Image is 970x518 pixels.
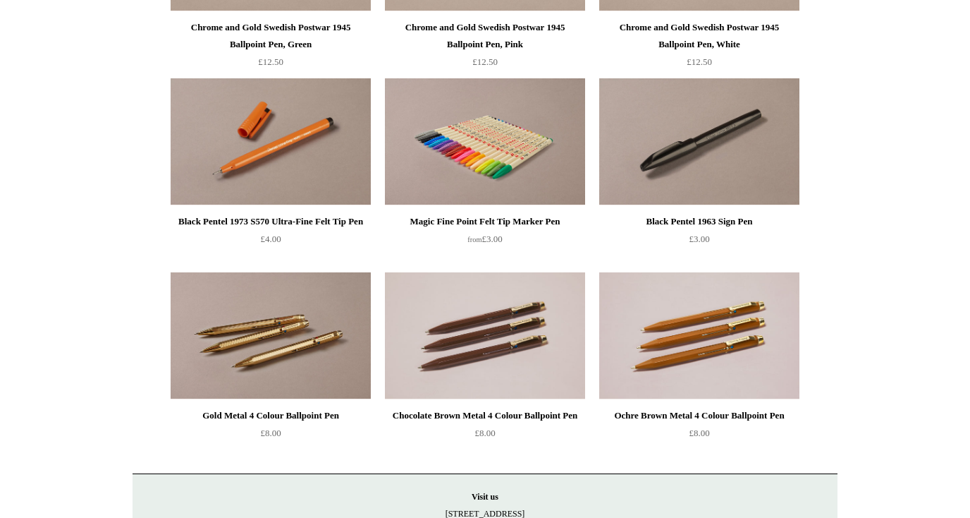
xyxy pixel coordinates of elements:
div: Black Pentel 1973 S570 Ultra-Fine Felt Tip Pen [174,213,367,230]
div: Magic Fine Point Felt Tip Marker Pen [388,213,582,230]
span: £8.00 [689,428,709,438]
strong: Visit us [472,492,498,502]
span: £3.00 [689,234,709,244]
img: Black Pentel 1973 S570 Ultra-Fine Felt Tip Pen [171,78,371,205]
img: Black Pentel 1963 Sign Pen [599,78,799,205]
span: £8.00 [260,428,281,438]
div: Gold Metal 4 Colour Ballpoint Pen [174,407,367,424]
span: £8.00 [474,428,495,438]
div: Chrome and Gold Swedish Postwar 1945 Ballpoint Pen, White [603,19,796,53]
a: Gold Metal 4 Colour Ballpoint Pen Gold Metal 4 Colour Ballpoint Pen [171,272,371,399]
div: Black Pentel 1963 Sign Pen [603,213,796,230]
span: £3.00 [467,234,502,244]
a: Black Pentel 1973 S570 Ultra-Fine Felt Tip Pen Black Pentel 1973 S570 Ultra-Fine Felt Tip Pen [171,78,371,205]
a: Black Pentel 1963 Sign Pen Black Pentel 1963 Sign Pen [599,78,799,205]
a: Chocolate Brown Metal 4 Colour Ballpoint Pen Chocolate Brown Metal 4 Colour Ballpoint Pen [385,272,585,399]
span: from [467,236,481,243]
span: £12.50 [687,56,712,67]
img: Ochre Brown Metal 4 Colour Ballpoint Pen [599,272,799,399]
span: £12.50 [472,56,498,67]
div: Chocolate Brown Metal 4 Colour Ballpoint Pen [388,407,582,424]
span: £12.50 [258,56,283,67]
a: Chrome and Gold Swedish Postwar 1945 Ballpoint Pen, White £12.50 [599,19,799,77]
span: £4.00 [260,234,281,244]
a: Chrome and Gold Swedish Postwar 1945 Ballpoint Pen, Pink £12.50 [385,19,585,77]
a: Ochre Brown Metal 4 Colour Ballpoint Pen Ochre Brown Metal 4 Colour Ballpoint Pen [599,272,799,399]
a: Black Pentel 1963 Sign Pen £3.00 [599,213,799,271]
div: Chrome and Gold Swedish Postwar 1945 Ballpoint Pen, Green [174,19,367,53]
img: Magic Fine Point Felt Tip Marker Pen [385,78,585,205]
div: Ochre Brown Metal 4 Colour Ballpoint Pen [603,407,796,424]
a: Chocolate Brown Metal 4 Colour Ballpoint Pen £8.00 [385,407,585,465]
a: Gold Metal 4 Colour Ballpoint Pen £8.00 [171,407,371,465]
div: Chrome and Gold Swedish Postwar 1945 Ballpoint Pen, Pink [388,19,582,53]
a: Magic Fine Point Felt Tip Marker Pen Magic Fine Point Felt Tip Marker Pen [385,78,585,205]
a: Ochre Brown Metal 4 Colour Ballpoint Pen £8.00 [599,407,799,465]
a: Black Pentel 1973 S570 Ultra-Fine Felt Tip Pen £4.00 [171,213,371,271]
a: Magic Fine Point Felt Tip Marker Pen from£3.00 [385,213,585,271]
img: Gold Metal 4 Colour Ballpoint Pen [171,272,371,399]
a: Chrome and Gold Swedish Postwar 1945 Ballpoint Pen, Green £12.50 [171,19,371,77]
img: Chocolate Brown Metal 4 Colour Ballpoint Pen [385,272,585,399]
